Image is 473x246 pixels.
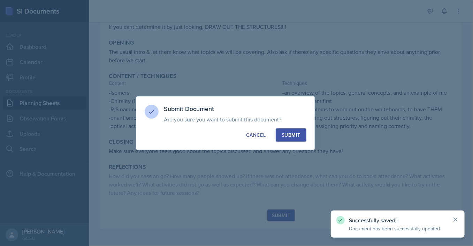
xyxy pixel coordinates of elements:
div: Submit [282,132,300,138]
button: Cancel [240,128,272,142]
h3: Submit Document [164,105,306,113]
p: Are you sure you want to submit this document? [164,116,306,123]
p: Document has been successfully updated [349,225,447,232]
div: Cancel [246,132,266,138]
button: Submit [276,128,306,142]
p: Successfully saved! [349,217,447,224]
